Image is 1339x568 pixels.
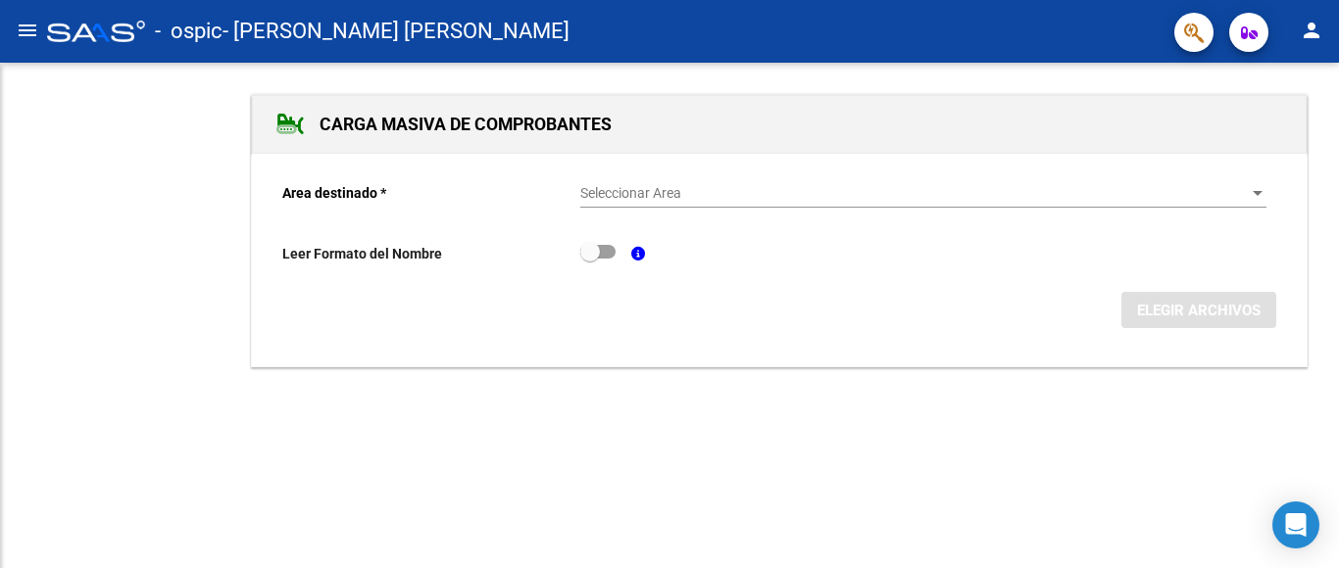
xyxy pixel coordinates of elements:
[282,243,580,264] p: Leer Formato del Nombre
[276,109,612,140] h1: CARGA MASIVA DE COMPROBANTES
[580,185,1249,202] span: Seleccionar Area
[155,10,223,53] span: - ospic
[223,10,570,53] span: - [PERSON_NAME] [PERSON_NAME]
[16,19,39,42] mat-icon: menu
[1272,501,1319,548] div: Open Intercom Messenger
[1121,292,1276,328] button: ELEGIR ARCHIVOS
[1137,302,1261,319] span: ELEGIR ARCHIVOS
[1300,19,1323,42] mat-icon: person
[282,182,580,204] p: Area destinado *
